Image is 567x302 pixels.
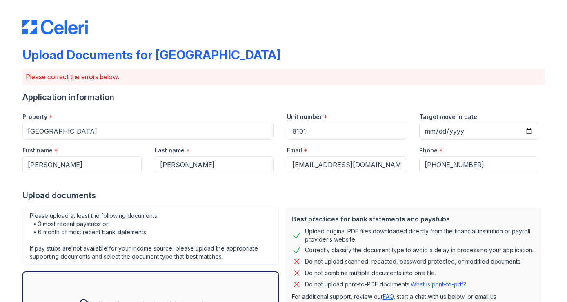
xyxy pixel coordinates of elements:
[287,146,302,154] label: Email
[22,190,545,201] div: Upload documents
[305,257,522,266] div: Do not upload scanned, redacted, password protected, or modified documents.
[22,47,280,62] div: Upload Documents for [GEOGRAPHIC_DATA]
[305,280,466,289] p: Do not upload print-to-PDF documents.
[155,146,185,154] label: Last name
[292,214,535,224] div: Best practices for bank statements and paystubs
[22,20,88,34] img: CE_Logo_Blue-a8612792a0a2168367f1c8372b55b34899dd931a85d93a1a3d3e32e68fde9ad4.png
[305,268,436,278] div: Do not combine multiple documents into one file.
[22,113,47,121] label: Property
[305,245,534,255] div: Correctly classify the document type to avoid a delay in processing your application.
[22,208,279,265] div: Please upload at least the following documents: • 3 most recent paystubs or • 6 month of most rec...
[22,92,545,103] div: Application information
[26,72,542,82] p: Please correct the errors below.
[287,113,322,121] label: Unit number
[411,281,466,288] a: What is print-to-pdf?
[22,146,53,154] label: First name
[305,227,535,244] div: Upload original PDF files downloaded directly from the financial institution or payroll provider’...
[383,293,394,300] a: FAQ
[419,113,477,121] label: Target move in date
[419,146,438,154] label: Phone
